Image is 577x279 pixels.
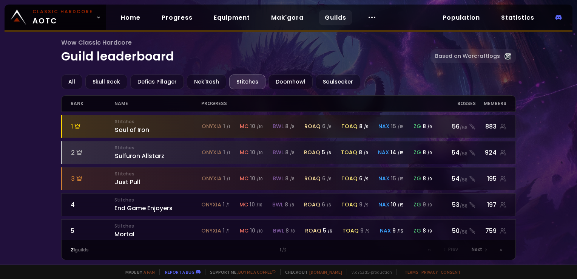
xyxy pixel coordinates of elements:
[143,269,155,275] a: a fan
[427,228,432,234] small: / 9
[476,200,506,209] div: 197
[398,176,404,182] small: / 15
[180,246,398,253] div: 1
[290,228,295,234] small: / 8
[504,53,511,60] img: Warcraftlog
[71,96,114,112] div: rank
[290,150,295,156] small: / 8
[441,226,476,236] div: 50
[427,124,432,130] small: / 9
[61,219,515,242] a: 5StitchesMortalonyxia 1 /1mc 10 /10bwl 8 /8roaq 5 /6toaq 9 /9nax 9 /15zg 8 /950/58759
[423,227,432,235] div: 8
[61,141,515,164] a: 2StitchesSulfuron Allstarzonyxia 1 /1mc 10 /10bwl 8 /8roaq 5 /6toaq 8 /9nax 14 /15zg 8 /954/58924
[61,167,515,190] a: 3StitchesJust Pullonyxia 1 /1mc 10 /10bwl 8 /8roaq 6 /6toaq 6 /9nax 15 /15zg 8 /954/58195
[441,96,476,112] div: Bosses
[304,122,321,130] span: roaq
[273,122,284,130] span: bwl
[305,227,321,235] span: roaq
[115,118,202,125] small: Stitches
[378,149,389,157] span: nax
[290,124,295,130] small: / 8
[364,124,369,130] small: / 9
[208,10,256,25] a: Equipment
[413,201,421,209] span: zg
[187,74,226,89] div: Nek'Rosh
[327,124,332,130] small: / 6
[71,226,114,236] div: 5
[227,124,230,130] small: / 1
[205,269,276,275] span: Support me,
[323,227,332,235] div: 5
[115,118,202,135] div: Soul of Iron
[341,122,358,130] span: toaq
[341,175,358,183] span: toaq
[398,124,404,130] small: / 15
[460,203,467,209] small: / 58
[364,202,369,208] small: / 9
[239,201,248,209] span: mc
[257,228,263,234] small: / 10
[322,149,331,157] div: 5
[290,202,294,208] small: / 8
[398,150,404,156] small: / 15
[5,5,106,30] a: Classic HardcoreAOTC
[156,10,199,25] a: Progress
[476,174,506,183] div: 195
[280,269,342,275] span: Checkout
[359,149,368,157] div: 8
[240,227,248,235] span: mc
[273,227,284,235] span: bwl
[61,38,430,47] span: Wow Classic Hardcore
[327,202,331,208] small: / 6
[364,150,368,156] small: / 9
[495,10,540,25] a: Statistics
[322,201,331,209] div: 6
[290,176,295,182] small: / 8
[391,201,404,209] div: 10
[304,149,320,157] span: roaq
[328,228,332,234] small: / 6
[202,175,222,183] span: onyxia
[201,96,441,112] div: progress
[365,228,370,234] small: / 9
[71,246,179,253] div: guilds
[250,227,263,235] div: 10
[240,175,248,183] span: mc
[460,150,467,157] small: / 58
[114,223,202,239] div: Mortal
[202,149,222,157] span: onyxia
[114,197,202,203] small: Stitches
[250,175,263,183] div: 10
[398,202,404,208] small: / 15
[327,150,331,156] small: / 6
[413,149,421,157] span: zg
[322,175,332,183] div: 6
[223,175,230,183] div: 1
[285,122,295,130] div: 8
[347,269,392,275] span: v. d752d5 - production
[115,170,202,187] div: Just Pull
[427,150,432,156] small: / 9
[282,247,287,253] small: / 2
[114,223,202,229] small: Stitches
[226,202,230,208] small: / 1
[476,226,506,236] div: 759
[427,176,432,182] small: / 9
[476,96,506,112] div: members
[250,122,263,130] div: 10
[257,124,263,130] small: / 10
[316,74,360,89] div: Soulseeker
[265,10,310,25] a: Mak'gora
[32,8,93,26] span: AOTC
[404,269,418,275] a: Terms
[202,122,222,130] span: onyxia
[360,227,370,235] div: 9
[257,150,263,156] small: / 10
[304,201,320,209] span: roaq
[256,202,262,208] small: / 10
[378,175,389,183] span: nax
[121,269,155,275] span: Made by
[359,122,369,130] div: 8
[240,122,248,130] span: mc
[413,227,421,235] span: zg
